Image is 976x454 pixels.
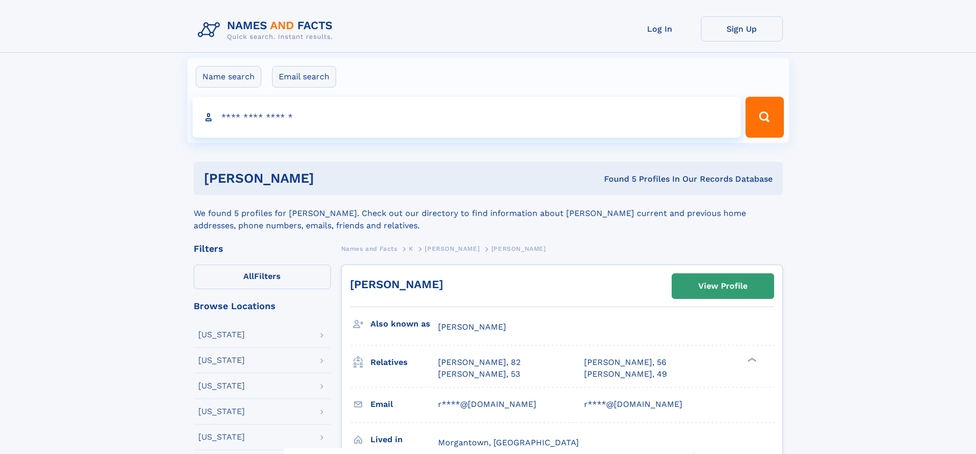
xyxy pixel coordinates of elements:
[341,242,398,255] a: Names and Facts
[672,274,774,298] a: View Profile
[745,357,757,363] div: ❯
[193,97,741,138] input: search input
[438,438,579,447] span: Morgantown, [GEOGRAPHIC_DATA]
[438,369,520,380] a: [PERSON_NAME], 53
[584,357,667,368] a: [PERSON_NAME], 56
[198,407,245,416] div: [US_STATE]
[370,315,438,333] h3: Also known as
[198,433,245,441] div: [US_STATE]
[370,396,438,413] h3: Email
[194,244,331,253] div: Filters
[198,331,245,339] div: [US_STATE]
[491,245,546,252] span: [PERSON_NAME]
[370,354,438,371] h3: Relatives
[409,245,413,252] span: K
[459,174,773,185] div: Found 5 Profiles In Our Records Database
[194,195,783,232] div: We found 5 profiles for [PERSON_NAME]. Check out our directory to find information about [PERSON_...
[204,172,459,185] h1: [PERSON_NAME]
[701,16,783,41] a: Sign Up
[243,271,254,281] span: All
[194,16,341,44] img: Logo Names and Facts
[745,97,783,138] button: Search Button
[584,369,667,380] a: [PERSON_NAME], 49
[198,356,245,364] div: [US_STATE]
[409,242,413,255] a: K
[194,301,331,311] div: Browse Locations
[272,66,336,88] label: Email search
[438,357,521,368] a: [PERSON_NAME], 82
[350,278,443,291] a: [PERSON_NAME]
[438,322,506,332] span: [PERSON_NAME]
[370,431,438,448] h3: Lived in
[194,265,331,289] label: Filters
[425,245,480,252] span: [PERSON_NAME]
[198,382,245,390] div: [US_STATE]
[425,242,480,255] a: [PERSON_NAME]
[196,66,261,88] label: Name search
[619,16,701,41] a: Log In
[698,274,747,298] div: View Profile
